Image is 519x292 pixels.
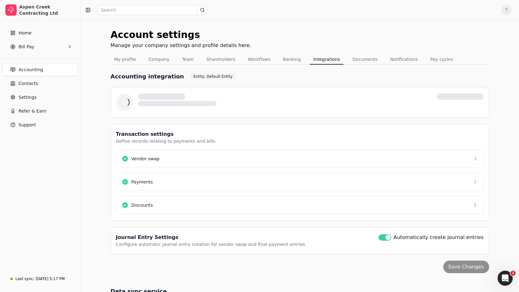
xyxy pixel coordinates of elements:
div: Account settings [111,28,251,42]
span: Support [19,122,36,128]
button: Vendor swap [116,150,484,168]
span: 1 [511,271,516,276]
span: Refer & Earn [19,108,47,114]
button: Documents [349,54,381,64]
div: Manage your company settings and profile details here. [111,42,251,49]
span: Settings [19,94,36,101]
div: Journal Entry Settings [116,234,306,241]
a: Settings [3,91,78,104]
div: Define records relating to payments and bills. [116,138,217,145]
input: Search [97,5,207,15]
div: Transaction settings [116,130,217,138]
span: Entity: Default Entity [193,74,233,79]
span: Home [19,30,31,36]
label: Automatically create journal entries [394,234,484,241]
h1: Accounting integration [111,72,184,81]
div: Payments [131,179,153,185]
a: Home [3,27,78,39]
button: Bill Pay [3,40,78,53]
div: Discounts [131,202,153,209]
div: Last sync: [15,276,34,282]
div: Configure automatic journal entry creation for vendor swap and final payment entries. [116,241,306,248]
button: Company [145,54,174,64]
button: My profile [111,54,140,64]
div: Aspen Creek Contracting Ltd [19,4,75,16]
button: Shareholders [202,54,239,64]
span: Accounting [19,66,43,73]
button: Support [3,119,78,131]
button: Discounts [116,196,484,214]
button: Automatically create journal entries [378,234,391,241]
button: Payments [116,173,484,191]
button: T [501,5,511,15]
div: [DATE] 5:17 PM [36,276,65,282]
div: Vendor swap [131,156,160,162]
span: Bill Pay [19,44,34,50]
iframe: Intercom live chat [498,271,513,286]
button: Integrations [310,54,344,64]
button: Refer & Earn [3,105,78,117]
button: Workflows [244,54,274,64]
button: Team [178,54,197,64]
button: Notifications [386,54,422,64]
a: Contacts [3,77,78,90]
nav: Tabs [111,54,489,65]
span: Contacts [19,80,38,87]
button: Pay cycles [427,54,457,64]
a: Accounting [3,63,78,76]
a: Last sync:[DATE] 5:17 PM [3,273,78,284]
button: Banking [279,54,305,64]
